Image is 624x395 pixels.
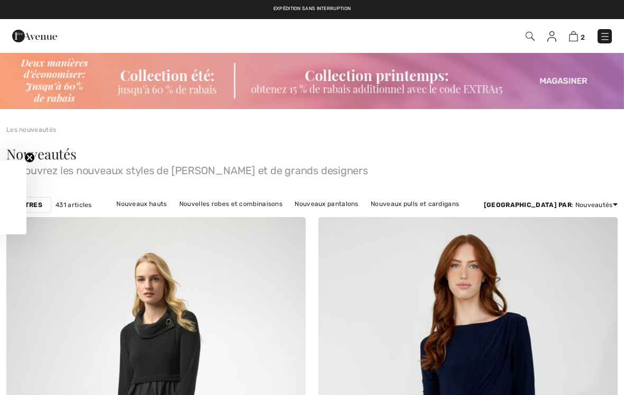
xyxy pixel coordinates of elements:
img: Mes infos [547,31,556,42]
span: 431 articles [56,200,92,210]
a: Nouvelles robes et combinaisons [174,197,288,211]
a: 2 [569,30,585,42]
span: Découvrez les nouveaux styles de [PERSON_NAME] et de grands designers [6,161,618,176]
img: 1ère Avenue [12,25,57,47]
a: Nouvelles vestes et blazers [151,211,248,225]
span: Nouveautés [6,145,77,163]
span: 2 [581,33,585,41]
img: Menu [600,31,610,42]
div: : Nouveautés [484,200,618,210]
a: Nouveaux vêtements d'extérieur [311,211,425,225]
strong: [GEOGRAPHIC_DATA] par [484,201,572,209]
a: Nouveaux pantalons [289,197,363,211]
img: Recherche [526,32,535,41]
a: 1ère Avenue [12,30,57,40]
a: Nouveaux pulls et cardigans [365,197,464,211]
strong: Filtres [15,200,42,210]
a: Les nouveautés [6,126,56,133]
a: Nouveaux hauts [111,197,172,211]
img: Panier d'achat [569,31,578,41]
a: Nouvelles jupes [250,211,309,225]
button: Close teaser [24,152,35,163]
